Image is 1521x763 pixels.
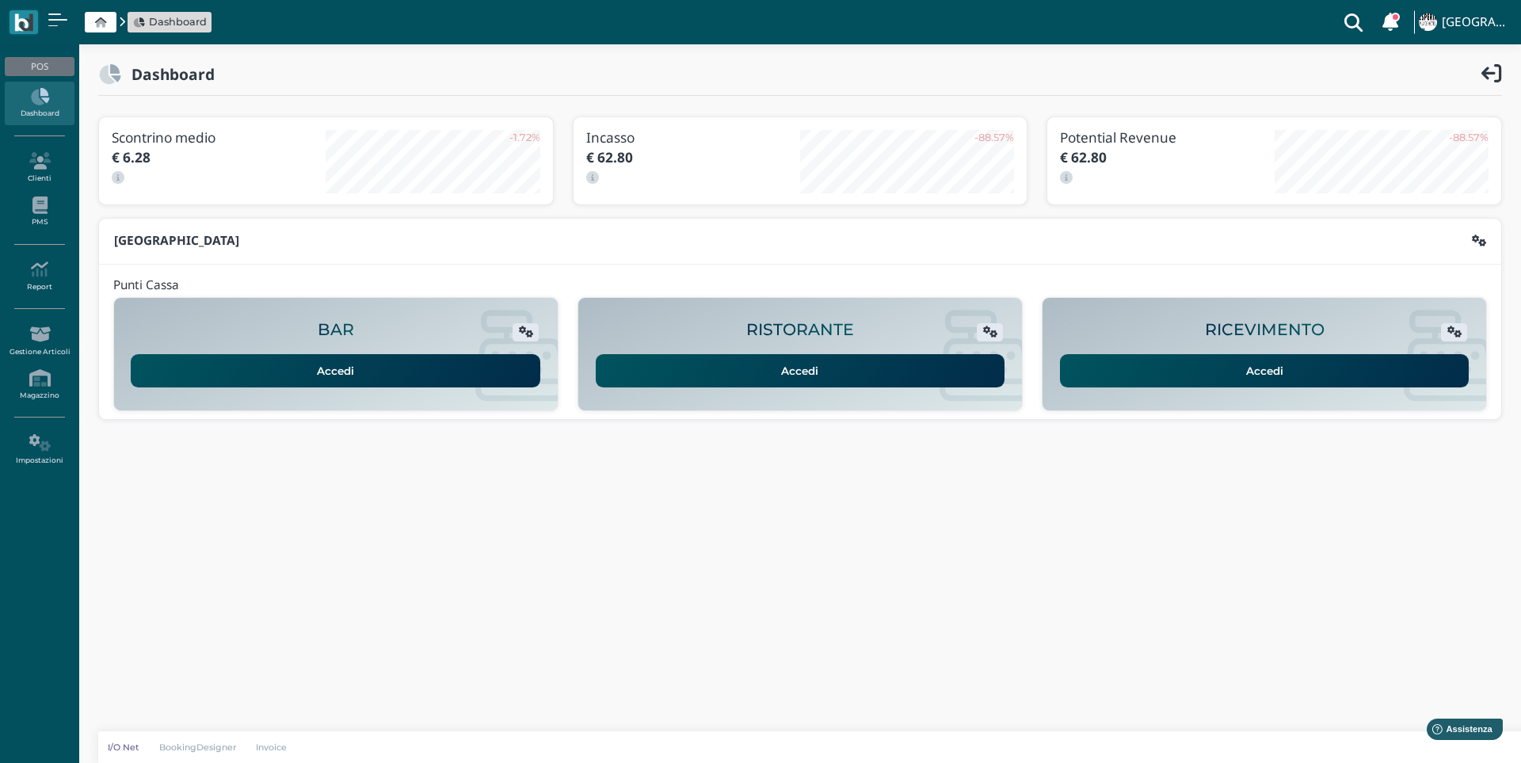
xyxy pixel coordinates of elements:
a: Impostazioni [5,428,74,471]
span: Dashboard [149,14,207,29]
b: € 6.28 [112,148,151,166]
h4: [GEOGRAPHIC_DATA] [1442,16,1511,29]
a: Accedi [131,354,540,387]
a: Accedi [1060,354,1470,387]
iframe: Help widget launcher [1409,714,1508,750]
span: Assistenza [47,13,105,25]
h3: Scontrino medio [112,130,326,145]
h2: BAR [318,321,354,339]
b: [GEOGRAPHIC_DATA] [114,232,239,249]
a: Dashboard [5,82,74,125]
h4: Punti Cassa [113,279,179,292]
a: Gestione Articoli [5,319,74,363]
h2: RISTORANTE [746,321,854,339]
a: Clienti [5,146,74,189]
img: ... [1419,13,1436,31]
h3: Potential Revenue [1060,130,1274,145]
a: Report [5,254,74,298]
div: POS [5,57,74,76]
b: € 62.80 [1060,148,1107,166]
a: ... [GEOGRAPHIC_DATA] [1416,3,1511,41]
h2: RICEVIMENTO [1205,321,1325,339]
a: Dashboard [133,14,207,29]
a: PMS [5,190,74,234]
img: logo [14,13,32,32]
a: Magazzino [5,363,74,406]
b: € 62.80 [586,148,633,166]
h2: Dashboard [121,66,215,82]
a: Accedi [596,354,1005,387]
h3: Incasso [586,130,800,145]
